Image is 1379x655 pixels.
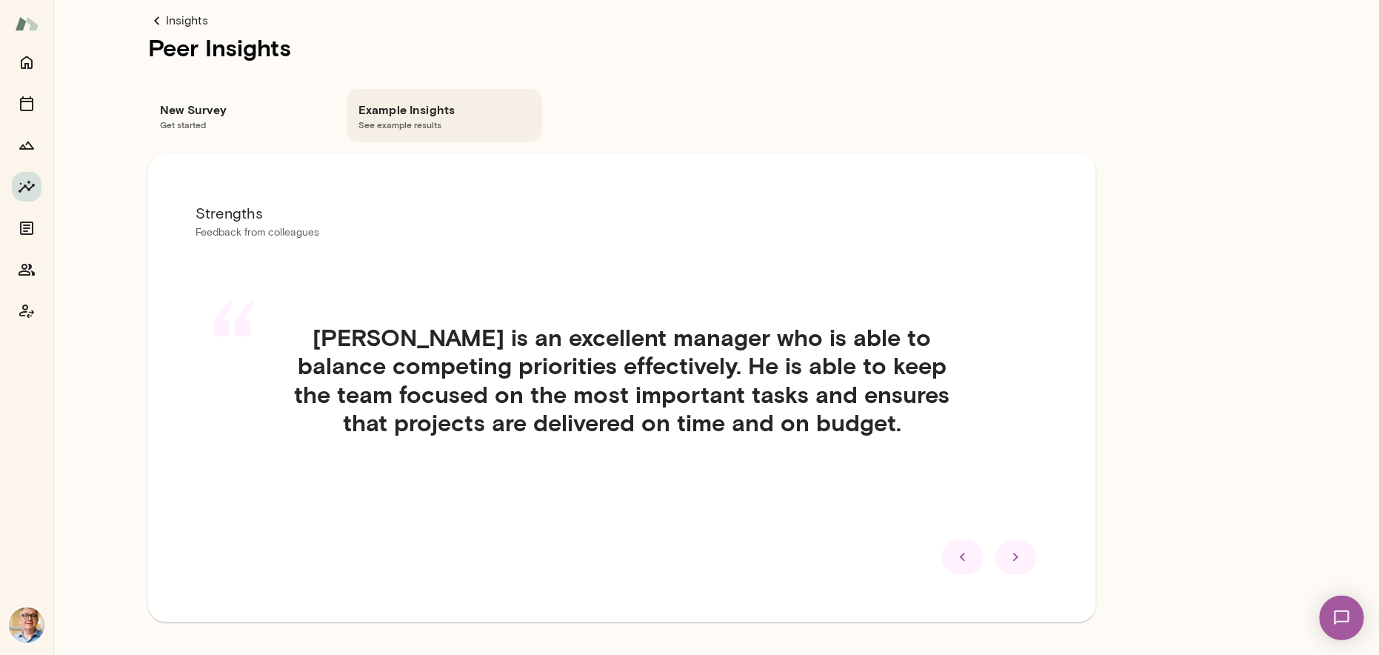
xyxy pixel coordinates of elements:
[148,12,1096,30] a: Insights
[12,47,41,77] button: Home
[148,89,344,142] div: New SurveyGet started
[12,130,41,160] button: Growth Plan
[12,296,41,326] button: Coach app
[160,101,332,119] h6: New Survey
[12,89,41,119] button: Sessions
[15,10,39,38] img: Mento
[358,119,530,130] span: See example results
[12,172,41,202] button: Insights
[12,213,41,243] button: Documents
[160,119,332,130] span: Get started
[12,255,41,285] button: Members
[358,101,530,119] h6: Example Insights
[347,89,542,142] div: Example InsightsSee example results
[196,225,1049,240] p: Feedback from colleagues
[290,323,954,437] h4: [PERSON_NAME] is an excellent manager who is able to balance competing priorities effectively. He...
[207,305,259,409] div: “
[148,30,1096,65] h1: Peer Insights
[196,202,1049,225] h6: Strengths
[9,608,44,643] img: Scott Bowie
